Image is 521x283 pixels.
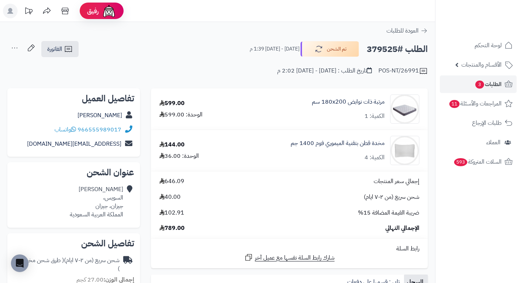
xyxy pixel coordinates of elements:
[13,239,134,248] h2: تفاصيل الشحن
[41,41,79,57] a: الفاتورة
[159,209,184,217] span: 102.91
[367,42,428,57] h2: الطلب #379525
[475,40,502,51] span: لوحة التحكم
[19,4,38,20] a: تحديثات المنصة
[440,114,517,132] a: طلبات الإرجاع
[244,253,335,262] a: شارك رابط السلة نفسها مع عميل آخر
[154,245,425,253] div: رابط السلة
[364,193,419,201] span: شحن سريع (من ٢-٧ ايام)
[47,45,62,53] span: الفاتورة
[312,98,385,106] a: مرتبة ذات نوابض 180x200 سم
[301,41,359,57] button: تم الشحن
[385,224,419,232] span: الإجمالي النهائي
[159,152,199,160] div: الوحدة: 36.00
[78,125,121,134] a: 966555989017
[70,185,123,219] div: [PERSON_NAME] السويس، جيزان، جيزان المملكة العربية السعودية
[277,67,372,75] div: تاريخ الطلب : [DATE] - [DATE] 2:02 م
[54,125,76,134] a: واتساب
[255,254,335,262] span: شارك رابط السلة نفسها مع عميل آخر
[365,153,385,162] div: الكمية: 4
[159,177,184,186] span: 646.09
[440,153,517,171] a: السلات المتروكة593
[453,157,502,167] span: السلات المتروكة
[159,111,203,119] div: الوحدة: 599.00
[390,136,419,165] img: 1748940505-1-90x90.jpg
[390,94,419,124] img: 1702708315-RS-09-90x90.jpg
[365,112,385,120] div: الكمية: 1
[475,81,484,89] span: 3
[386,26,428,35] a: العودة للطلبات
[13,168,134,177] h2: عنوان الشحن
[449,100,460,108] span: 11
[102,4,116,18] img: ai-face.png
[454,158,467,166] span: 593
[471,19,514,35] img: logo-2.png
[440,37,517,54] a: لوحة التحكم
[486,137,501,148] span: العملاء
[159,224,185,232] span: 789.00
[449,98,502,109] span: المراجعات والأسئلة
[386,26,419,35] span: العودة للطلبات
[461,60,502,70] span: الأقسام والمنتجات
[374,177,419,186] span: إجمالي سعر المنتجات
[13,256,120,273] div: شحن سريع (من ٢-٧ ايام)
[11,254,29,272] div: Open Intercom Messenger
[440,134,517,151] a: العملاء
[475,79,502,89] span: الطلبات
[378,67,428,75] div: POS-NT/26991
[159,99,185,108] div: 599.00
[250,45,299,53] small: [DATE] - [DATE] 1:39 م
[87,7,99,15] span: رفيق
[291,139,385,148] a: مخدة قطن بتقنية الميموري فوم 1400 جم
[78,111,122,120] a: [PERSON_NAME]
[27,139,121,148] a: [EMAIL_ADDRESS][DOMAIN_NAME]
[159,141,185,149] div: 144.00
[440,75,517,93] a: الطلبات3
[472,118,502,128] span: طلبات الإرجاع
[440,95,517,112] a: المراجعات والأسئلة11
[358,209,419,217] span: ضريبة القيمة المضافة 15%
[13,94,134,103] h2: تفاصيل العميل
[159,193,181,201] span: 40.00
